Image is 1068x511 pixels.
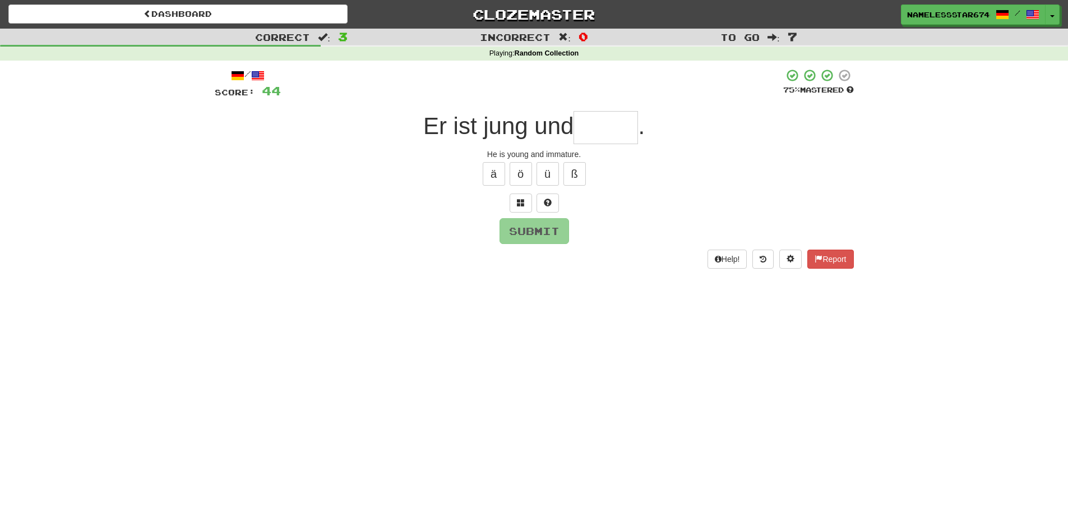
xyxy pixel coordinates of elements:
[638,113,645,139] span: .
[8,4,348,24] a: Dashboard
[423,113,574,139] span: Er ist jung und
[537,162,559,186] button: ü
[480,31,551,43] span: Incorrect
[907,10,990,20] span: NamelessStar6746
[510,194,532,213] button: Switch sentence to multiple choice alt+p
[537,194,559,213] button: Single letter hint - you only get 1 per sentence and score half the points! alt+h
[783,85,854,95] div: Mastered
[318,33,330,42] span: :
[255,31,310,43] span: Correct
[720,31,760,43] span: To go
[364,4,704,24] a: Clozemaster
[563,162,586,186] button: ß
[788,30,797,43] span: 7
[262,84,281,98] span: 44
[510,162,532,186] button: ö
[752,250,774,269] button: Round history (alt+y)
[338,30,348,43] span: 3
[807,250,853,269] button: Report
[768,33,780,42] span: :
[500,218,569,244] button: Submit
[901,4,1046,25] a: NamelessStar6746 /
[783,85,800,94] span: 75 %
[215,88,255,97] span: Score:
[215,68,281,82] div: /
[579,30,588,43] span: 0
[1015,9,1020,17] span: /
[483,162,505,186] button: ä
[558,33,571,42] span: :
[215,149,854,160] div: He is young and immature.
[515,49,579,57] strong: Random Collection
[708,250,747,269] button: Help!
